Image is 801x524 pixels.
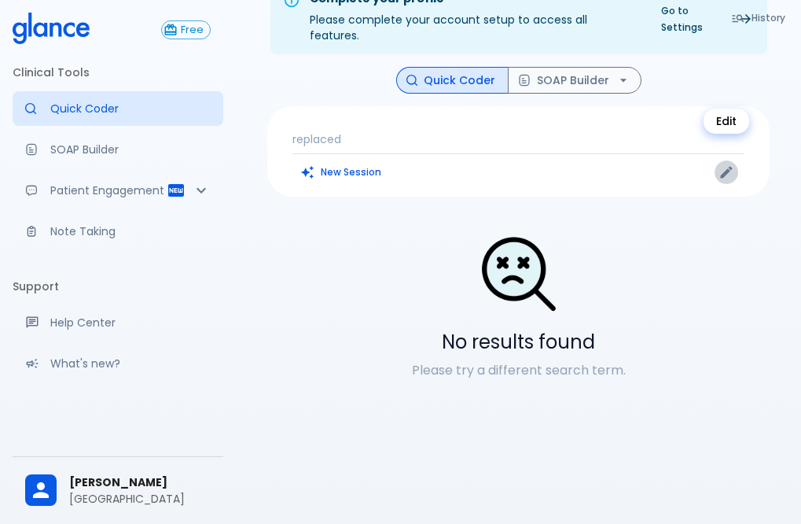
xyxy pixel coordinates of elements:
[13,173,223,208] div: Patient Reports & Referrals
[175,24,210,36] span: Free
[13,305,223,340] a: Get help from our support team
[13,91,223,126] a: Moramiz: Find ICD10AM codes instantly
[13,346,223,381] div: Recent updates and feature releases
[715,161,738,184] button: Edit
[13,463,223,518] div: [PERSON_NAME][GEOGRAPHIC_DATA]
[13,132,223,167] a: Docugen: Compose a clinical documentation in seconds
[50,101,211,116] p: Quick Coder
[479,234,558,313] img: Search Not Found
[50,183,167,198] p: Patient Engagement
[50,356,211,371] p: What's new?
[50,315,211,330] p: Help Center
[161,20,211,39] button: Free
[13,400,223,437] li: Settings
[13,54,223,91] li: Clinical Tools
[13,268,223,305] li: Support
[50,223,211,239] p: Note Taking
[50,142,211,157] p: SOAP Builder
[396,67,509,94] button: Quick Coder
[267,361,770,380] p: Please try a different search term.
[704,109,749,134] div: Edit
[292,161,391,183] button: Clears all inputs and results.
[292,131,744,147] p: replaced
[69,491,211,507] p: [GEOGRAPHIC_DATA]
[267,330,770,355] h5: No results found
[13,214,223,249] a: Advanced note-taking
[69,474,211,491] span: [PERSON_NAME]
[508,67,641,94] button: SOAP Builder
[723,6,795,29] button: History
[161,20,223,39] a: Click to view or change your subscription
